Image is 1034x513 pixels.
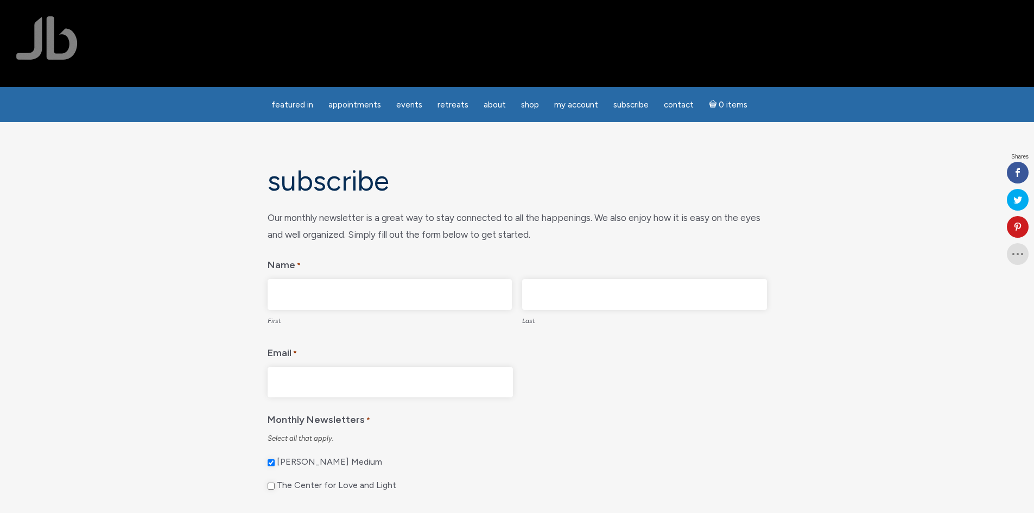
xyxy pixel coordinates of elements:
[396,100,422,110] span: Events
[277,457,382,468] label: [PERSON_NAME] Medium
[328,100,381,110] span: Appointments
[657,94,700,116] a: Contact
[431,94,475,116] a: Retreats
[322,94,388,116] a: Appointments
[515,94,545,116] a: Shop
[268,166,767,197] h1: Subscribe
[521,100,539,110] span: Shop
[16,16,78,60] img: Jamie Butler. The Everyday Medium
[271,100,313,110] span: featured in
[607,94,655,116] a: Subscribe
[477,94,512,116] a: About
[719,101,747,109] span: 0 items
[437,100,468,110] span: Retreats
[390,94,429,116] a: Events
[265,94,320,116] a: featured in
[709,100,719,110] i: Cart
[268,339,297,363] label: Email
[613,100,649,110] span: Subscribe
[268,406,767,429] legend: Monthly Newsletters
[664,100,694,110] span: Contact
[277,480,396,491] label: The Center for Love and Light
[702,93,754,116] a: Cart0 items
[268,434,767,444] div: Select all that apply.
[522,310,767,330] label: Last
[548,94,605,116] a: My Account
[1011,154,1029,160] span: Shares
[484,100,506,110] span: About
[554,100,598,110] span: My Account
[268,210,767,243] div: Our monthly newsletter is a great way to stay connected to all the happenings. We also enjoy how ...
[268,310,512,330] label: First
[268,251,767,275] legend: Name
